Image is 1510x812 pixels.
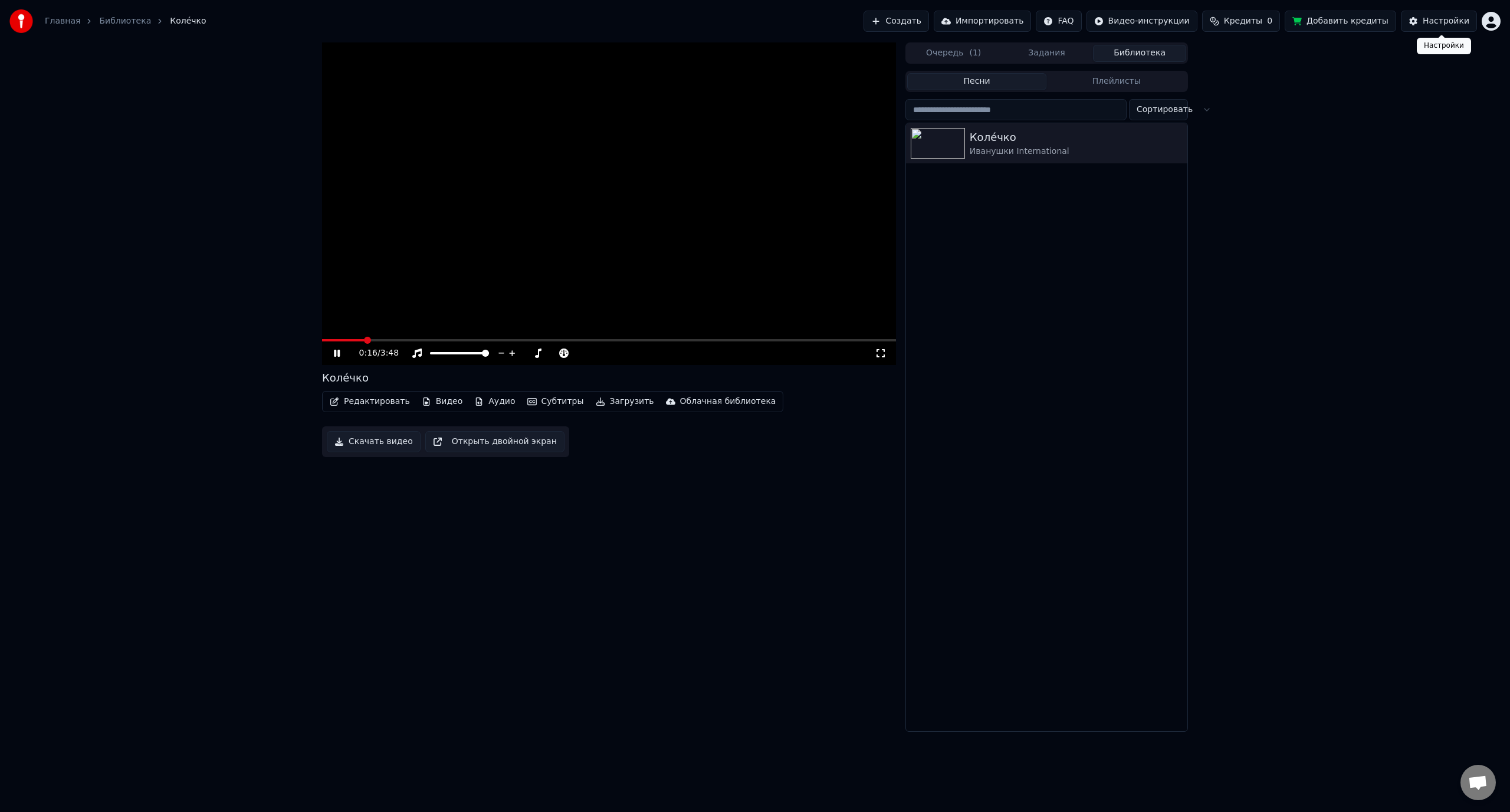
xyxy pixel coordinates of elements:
[1460,765,1496,800] div: Открытый чат
[380,347,399,359] span: 3:48
[170,15,206,27] span: Коле́чко
[1267,15,1272,27] span: 0
[45,15,206,27] nav: breadcrumb
[969,47,981,59] span: ( 1 )
[470,393,520,410] button: Аудио
[417,393,468,410] button: Видео
[9,9,33,33] img: youka
[45,15,80,27] a: Главная
[99,15,151,27] a: Библиотека
[934,11,1032,32] button: Импортировать
[322,370,369,386] div: Коле́чко
[1046,73,1186,90] button: Плейлисты
[1036,11,1081,32] button: FAQ
[1401,11,1477,32] button: Настройки
[425,431,564,452] button: Открыть двойной экран
[1202,11,1280,32] button: Кредиты0
[907,45,1000,62] button: Очередь
[1093,45,1186,62] button: Библиотека
[1224,15,1262,27] span: Кредиты
[1417,38,1471,54] div: Настройки
[1285,11,1396,32] button: Добавить кредиты
[864,11,928,32] button: Создать
[970,146,1183,157] div: Иванушки International
[325,393,415,410] button: Редактировать
[1000,45,1094,62] button: Задания
[327,431,421,452] button: Скачать видео
[1423,15,1469,27] div: Настройки
[523,393,589,410] button: Субтитры
[359,347,377,359] span: 0:16
[907,73,1047,90] button: Песни
[1137,104,1193,116] span: Сортировать
[970,129,1183,146] div: Коле́чко
[680,396,776,407] div: Облачная библиотека
[591,393,659,410] button: Загрузить
[359,347,388,359] div: /
[1086,11,1197,32] button: Видео-инструкции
